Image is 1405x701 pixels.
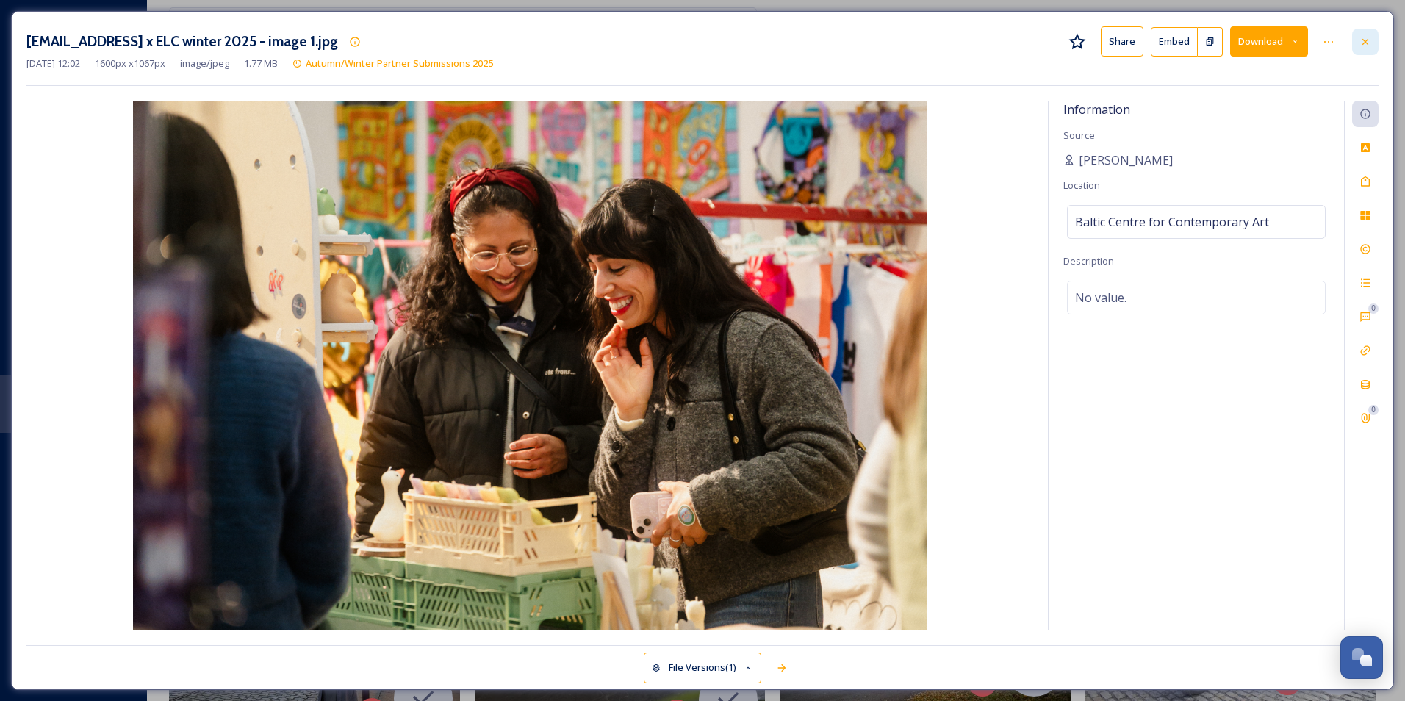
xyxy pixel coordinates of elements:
[1075,289,1126,306] span: No value.
[1063,254,1114,267] span: Description
[1063,179,1100,192] span: Location
[180,57,229,71] span: image/jpeg
[1368,303,1379,314] div: 0
[1101,26,1143,57] button: Share
[1075,213,1269,231] span: Baltic Centre for Contemporary Art
[244,57,278,71] span: 1.77 MB
[1151,27,1198,57] button: Embed
[1340,636,1383,679] button: Open Chat
[306,57,493,70] span: Autumn/Winter Partner Submissions 2025
[95,57,165,71] span: 1600 px x 1067 px
[26,101,1033,630] img: hello%40wilfredmagnussen.com-Baltic%20x%20ELC%20winter%202025%20-%20image%201.jpg
[1230,26,1308,57] button: Download
[26,31,338,52] h3: [EMAIL_ADDRESS] x ELC winter 2025 - image 1.jpg
[1079,151,1173,169] span: [PERSON_NAME]
[1368,405,1379,415] div: 0
[1063,129,1095,142] span: Source
[26,57,80,71] span: [DATE] 12:02
[1063,101,1130,118] span: Information
[644,653,761,683] button: File Versions(1)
